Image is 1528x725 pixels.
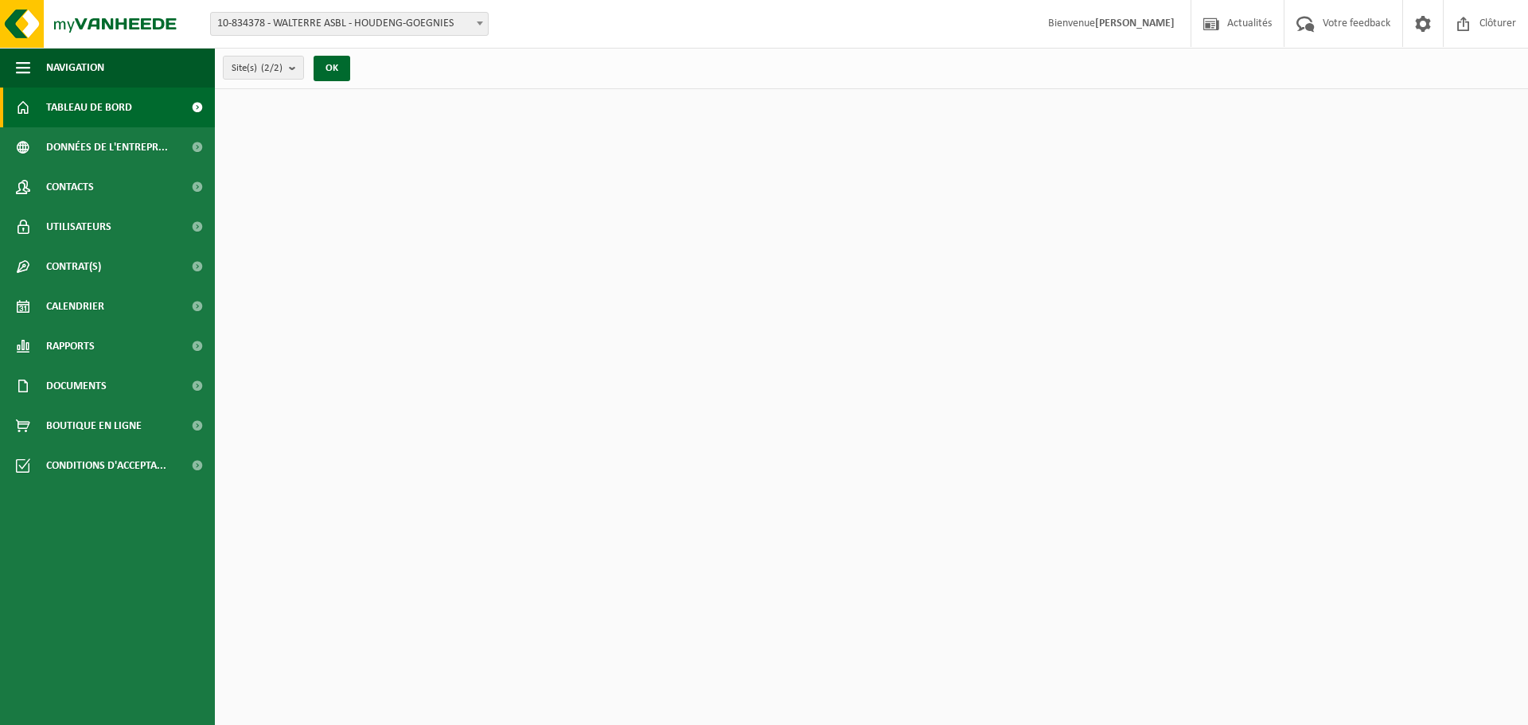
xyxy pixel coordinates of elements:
button: OK [314,56,350,81]
span: Calendrier [46,286,104,326]
span: 10-834378 - WALTERRE ASBL - HOUDENG-GOEGNIES [211,13,488,35]
strong: [PERSON_NAME] [1095,18,1175,29]
span: Conditions d'accepta... [46,446,166,485]
span: Boutique en ligne [46,406,142,446]
span: Site(s) [232,57,283,80]
button: Site(s)(2/2) [223,56,304,80]
span: Navigation [46,48,104,88]
span: Documents [46,366,107,406]
span: Contacts [46,167,94,207]
span: 10-834378 - WALTERRE ASBL - HOUDENG-GOEGNIES [210,12,489,36]
span: Rapports [46,326,95,366]
span: Utilisateurs [46,207,111,247]
span: Tableau de bord [46,88,132,127]
span: Données de l'entrepr... [46,127,168,167]
span: Contrat(s) [46,247,101,286]
count: (2/2) [261,63,283,73]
